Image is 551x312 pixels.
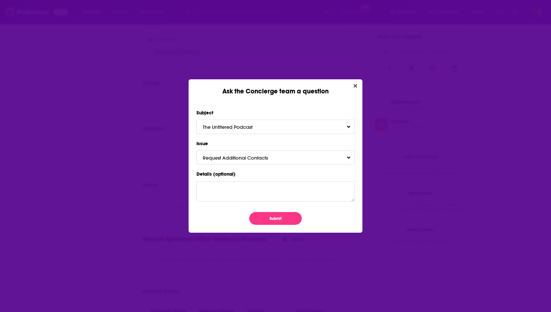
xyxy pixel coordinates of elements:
[196,170,355,178] label: Details (optional)
[203,155,281,161] span: Request Additional Contacts
[203,124,266,130] span: The Unfltered Podcast
[196,108,355,117] label: Subject
[196,120,355,134] button: The Unfltered PodcastToggle Pronoun Dropdown
[196,150,355,165] button: Request Additional ContactsToggle Pronoun Dropdown
[351,82,360,90] button: Close
[196,139,355,148] label: Issue
[189,79,362,95] div: Ask the Concierge team a question
[249,212,302,225] button: Submit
